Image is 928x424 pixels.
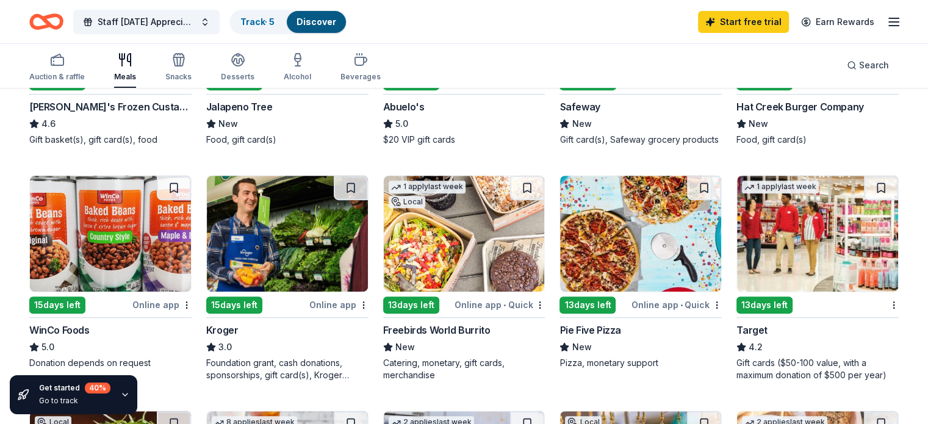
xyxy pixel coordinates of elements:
[218,117,238,131] span: New
[98,15,195,29] span: Staff [DATE] Appreciation Luncheon
[383,323,491,337] div: Freebirds World Burrito
[680,300,683,310] span: •
[284,48,311,88] button: Alcohol
[837,53,899,77] button: Search
[206,99,273,114] div: Jalapeno Tree
[218,340,232,354] span: 3.0
[383,175,545,381] a: Image for Freebirds World Burrito1 applylast weekLocal13days leftOnline app•QuickFreebirds World ...
[29,296,85,314] div: 15 days left
[41,117,56,131] span: 4.6
[383,296,439,314] div: 13 days left
[572,340,591,354] span: New
[749,117,768,131] span: New
[389,196,425,208] div: Local
[114,72,136,82] div: Meals
[41,340,54,354] span: 5.0
[207,176,368,292] img: Image for Kroger
[221,48,254,88] button: Desserts
[114,48,136,88] button: Meals
[30,176,191,292] img: Image for WinCo Foods
[29,134,192,146] div: Gift basket(s), gift card(s), food
[631,297,722,312] div: Online app Quick
[560,176,721,292] img: Image for Pie Five Pizza
[340,48,381,88] button: Beverages
[240,16,275,27] a: Track· 5
[698,11,789,33] a: Start free trial
[297,16,336,27] a: Discover
[206,357,369,381] div: Foundation grant, cash donations, sponsorships, gift card(s), Kroger products
[29,357,192,369] div: Donation depends on request
[29,72,85,82] div: Auction & raffle
[340,72,381,82] div: Beverages
[736,296,793,314] div: 13 days left
[559,134,722,146] div: Gift card(s), Safeway grocery products
[284,72,311,82] div: Alcohol
[132,297,192,312] div: Online app
[389,181,466,193] div: 1 apply last week
[794,11,882,33] a: Earn Rewards
[742,181,819,193] div: 1 apply last week
[455,297,545,312] div: Online app Quick
[395,117,408,131] span: 5.0
[559,99,600,114] div: Safeway
[749,340,763,354] span: 4.2
[39,383,110,393] div: Get started
[221,72,254,82] div: Desserts
[165,48,192,88] button: Snacks
[73,10,220,34] button: Staff [DATE] Appreciation Luncheon
[384,176,545,292] img: Image for Freebirds World Burrito
[559,323,620,337] div: Pie Five Pizza
[29,99,192,114] div: [PERSON_NAME]'s Frozen Custard & Steakburgers
[559,296,616,314] div: 13 days left
[736,357,899,381] div: Gift cards ($50-100 value, with a maximum donation of $500 per year)
[206,323,239,337] div: Kroger
[206,296,262,314] div: 15 days left
[736,134,899,146] div: Food, gift card(s)
[383,99,425,114] div: Abuelo's
[737,176,898,292] img: Image for Target
[736,323,768,337] div: Target
[383,134,545,146] div: $20 VIP gift cards
[29,7,63,36] a: Home
[559,357,722,369] div: Pizza, monetary support
[39,396,110,406] div: Go to track
[559,175,722,369] a: Image for Pie Five Pizza13days leftOnline app•QuickPie Five PizzaNewPizza, monetary support
[165,72,192,82] div: Snacks
[29,48,85,88] button: Auction & raffle
[395,340,415,354] span: New
[503,300,506,310] span: •
[29,175,192,369] a: Image for WinCo Foods15days leftOnline appWinCo Foods5.0Donation depends on request
[309,297,369,312] div: Online app
[206,134,369,146] div: Food, gift card(s)
[206,175,369,381] a: Image for Kroger15days leftOnline appKroger3.0Foundation grant, cash donations, sponsorships, gif...
[736,99,863,114] div: Hat Creek Burger Company
[229,10,347,34] button: Track· 5Discover
[85,383,110,393] div: 40 %
[859,58,889,73] span: Search
[29,323,90,337] div: WinCo Foods
[383,357,545,381] div: Catering, monetary, gift cards, merchandise
[736,175,899,381] a: Image for Target1 applylast week13days leftTarget4.2Gift cards ($50-100 value, with a maximum don...
[572,117,591,131] span: New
